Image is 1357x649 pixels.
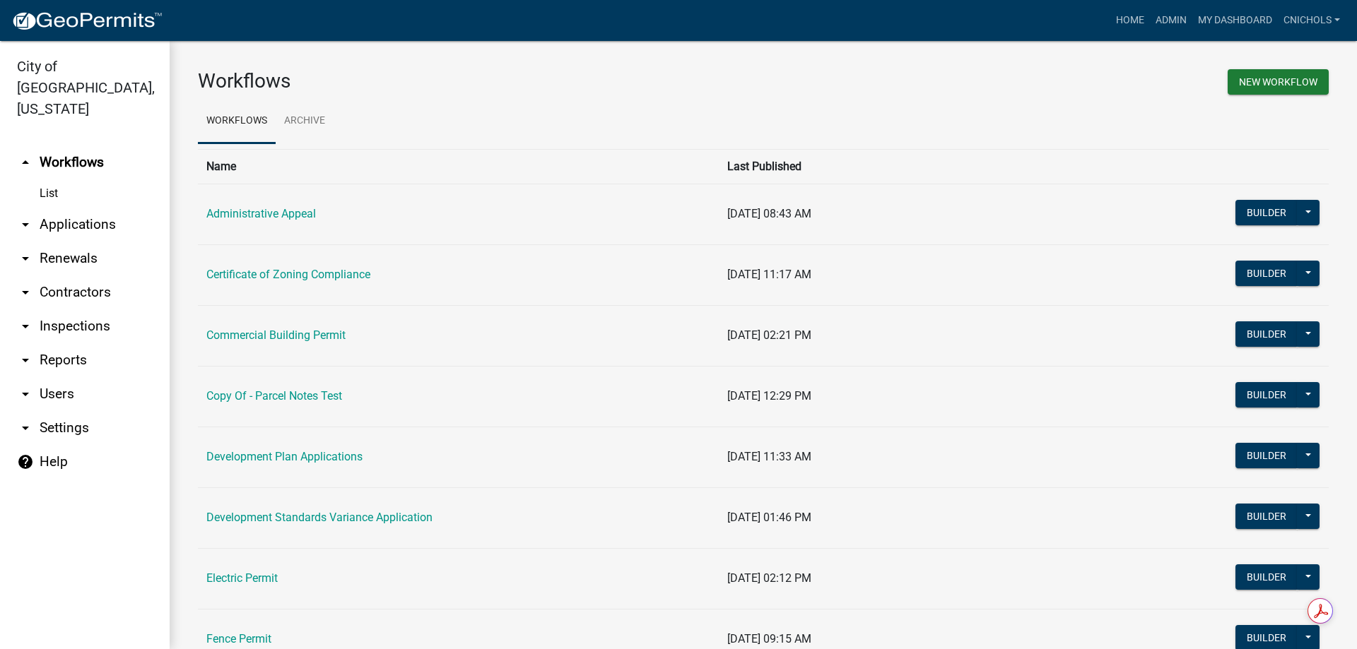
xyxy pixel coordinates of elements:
i: arrow_drop_up [17,154,34,171]
button: Builder [1235,261,1298,286]
a: Development Standards Variance Application [206,511,433,524]
th: Name [198,149,719,184]
a: Administrative Appeal [206,207,316,220]
span: [DATE] 11:17 AM [727,268,811,281]
button: Builder [1235,443,1298,468]
a: Admin [1150,7,1192,34]
a: Fence Permit [206,632,271,645]
a: cnichols [1278,7,1346,34]
span: [DATE] 02:12 PM [727,571,811,585]
button: Builder [1235,564,1298,590]
span: [DATE] 01:46 PM [727,511,811,524]
span: [DATE] 09:15 AM [727,632,811,645]
i: arrow_drop_down [17,352,34,369]
a: Home [1110,7,1150,34]
i: arrow_drop_down [17,318,34,335]
button: Builder [1235,321,1298,347]
span: [DATE] 08:43 AM [727,207,811,220]
h3: Workflows [198,69,753,93]
button: Builder [1235,200,1298,225]
i: arrow_drop_down [17,284,34,301]
i: arrow_drop_down [17,250,34,267]
i: arrow_drop_down [17,419,34,436]
a: My Dashboard [1192,7,1278,34]
button: Builder [1235,382,1298,407]
button: New Workflow [1228,69,1329,95]
a: Copy Of - Parcel Notes Test [206,389,342,403]
a: Electric Permit [206,571,278,585]
a: Workflows [198,99,276,144]
span: [DATE] 12:29 PM [727,389,811,403]
span: [DATE] 02:21 PM [727,328,811,342]
i: arrow_drop_down [17,216,34,233]
i: arrow_drop_down [17,386,34,403]
i: help [17,453,34,470]
a: Archive [276,99,334,144]
th: Last Published [719,149,1109,184]
button: Builder [1235,504,1298,529]
a: Certificate of Zoning Compliance [206,268,370,281]
a: Commercial Building Permit [206,328,346,342]
a: Development Plan Applications [206,450,363,463]
span: [DATE] 11:33 AM [727,450,811,463]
